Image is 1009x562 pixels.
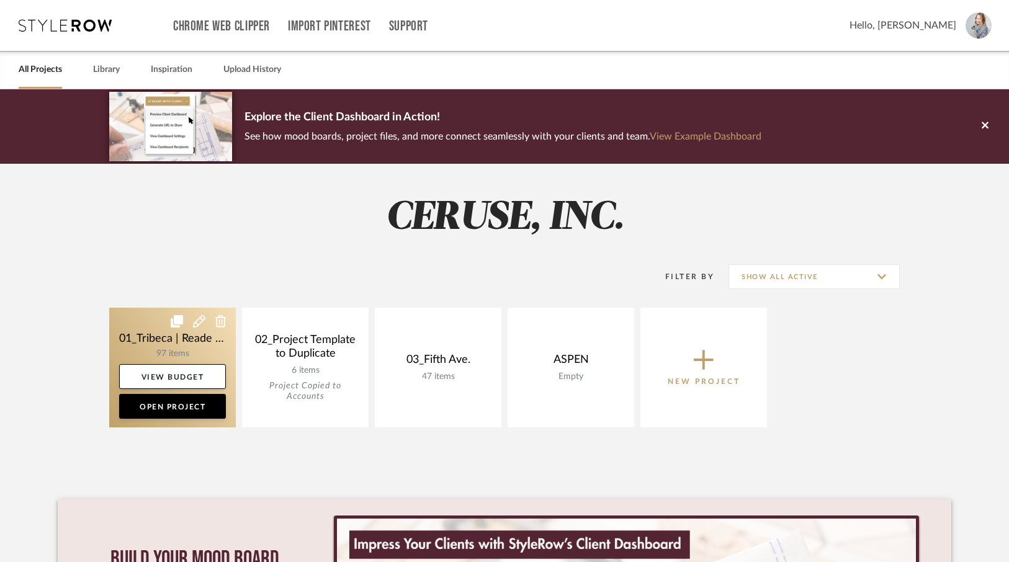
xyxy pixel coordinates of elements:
[252,333,359,365] div: 02_Project Template to Duplicate
[668,375,740,388] p: New Project
[119,364,226,389] a: View Budget
[650,132,761,141] a: View Example Dashboard
[252,365,359,376] div: 6 items
[244,108,761,128] p: Explore the Client Dashboard in Action!
[518,372,624,382] div: Empty
[850,18,956,33] span: Hello, [PERSON_NAME]
[119,394,226,419] a: Open Project
[389,21,428,32] a: Support
[518,353,624,372] div: ASPEN
[151,61,192,78] a: Inspiration
[58,195,951,241] h2: CERUSE, INC.
[93,61,120,78] a: Library
[223,61,281,78] a: Upload History
[109,92,232,161] img: d5d033c5-7b12-40c2-a960-1ecee1989c38.png
[288,21,371,32] a: Import Pinterest
[649,270,714,283] div: Filter By
[640,308,767,427] button: New Project
[244,128,761,145] p: See how mood boards, project files, and more connect seamlessly with your clients and team.
[966,12,992,38] img: avatar
[385,372,491,382] div: 47 items
[385,353,491,372] div: 03_Fifth Ave.
[173,21,270,32] a: Chrome Web Clipper
[252,381,359,402] div: Project Copied to Accounts
[19,61,62,78] a: All Projects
